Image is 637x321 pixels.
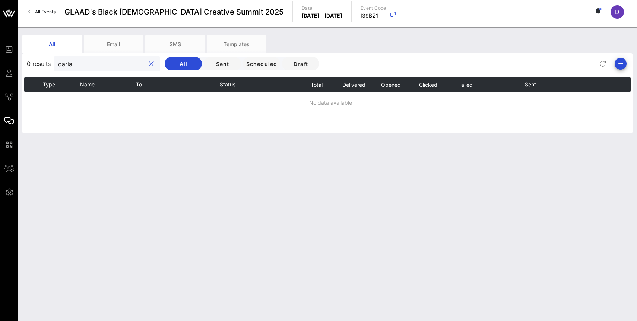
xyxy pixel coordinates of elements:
span: Name [80,81,95,88]
button: clear icon [149,60,154,68]
th: Clicked [409,77,447,92]
a: All Events [24,6,60,18]
span: All [171,61,196,67]
th: Name [80,77,136,92]
button: Scheduled [243,57,280,70]
th: Total [298,77,335,92]
div: D [611,5,624,19]
span: Type [43,81,55,88]
button: Opened [381,77,401,92]
span: GLAAD's Black [DEMOGRAPHIC_DATA] Creative Summit 2025 [64,6,283,18]
button: Failed [458,77,473,92]
th: Failed [447,77,484,92]
span: Total [310,82,323,88]
button: All [165,57,202,70]
span: Opened [381,82,401,88]
p: Date [302,4,342,12]
p: [DATE] - [DATE] [302,12,342,19]
button: Draft [282,57,319,70]
span: D [615,8,619,16]
button: Delivered [342,77,365,92]
span: Sent [525,81,536,88]
div: Email [84,35,143,53]
div: SMS [145,35,205,53]
span: Delivered [342,82,365,88]
span: Status [220,81,235,88]
div: All [22,35,82,53]
span: To [136,81,142,88]
th: Sent [525,77,571,92]
th: Status [220,77,257,92]
span: Scheduled [245,61,277,67]
button: Clicked [419,77,437,92]
p: Event Code [361,4,386,12]
span: Draft [288,61,313,67]
th: Type [43,77,80,92]
th: To [136,77,220,92]
div: Templates [207,35,266,53]
span: Failed [458,82,473,88]
button: Total [310,77,323,92]
span: 0 results [27,59,51,68]
td: No data available [24,92,631,113]
span: Sent [210,61,235,67]
button: Sent [204,57,241,70]
span: Clicked [419,82,437,88]
span: All Events [35,9,56,15]
p: I39BZ1 [361,12,386,19]
th: Opened [372,77,409,92]
th: Delivered [335,77,372,92]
